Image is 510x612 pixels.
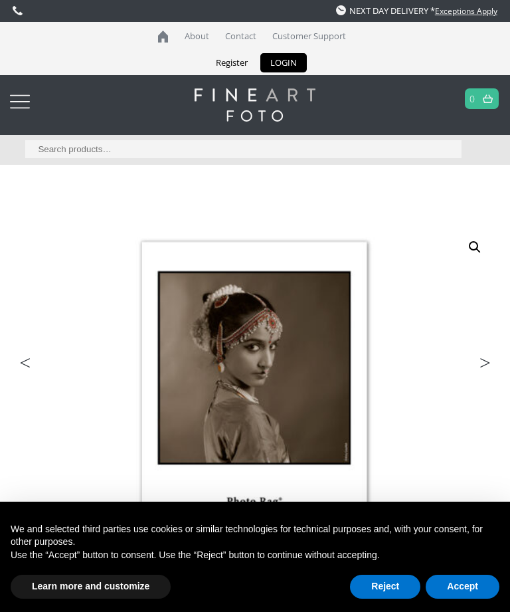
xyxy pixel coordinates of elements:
[350,575,420,599] button: Reject
[469,89,475,108] a: 0
[435,5,497,17] a: Exceptions Apply
[206,53,258,72] a: Register
[218,22,263,51] a: Contact
[178,22,216,51] a: About
[463,235,487,259] a: View full-screen image gallery
[483,94,493,103] img: basket.svg
[336,5,346,15] img: time.svg
[426,575,499,599] button: Accept
[11,575,171,599] button: Learn more and customize
[11,523,499,549] p: We and selected third parties use cookies or similar technologies for technical purposes and, wit...
[260,53,307,72] a: LOGIN
[11,549,499,562] p: Use the “Accept” button to consent. Use the “Reject” button to continue without accepting.
[336,5,428,17] span: NEXT DAY DELIVERY
[195,88,315,122] img: logo-white.svg
[266,22,353,51] a: Customer Support
[13,6,23,15] img: phone.svg
[25,140,462,158] input: Search products…
[13,225,497,583] img: Hahnemuhle Photo-Rag 188gsm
